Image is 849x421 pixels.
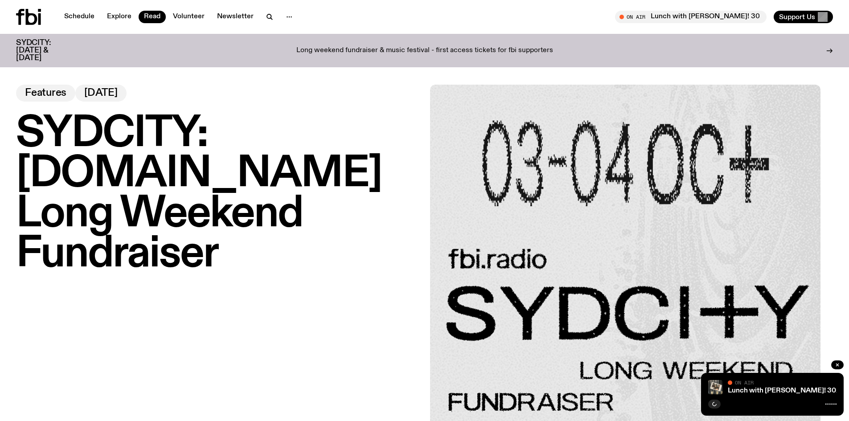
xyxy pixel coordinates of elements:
button: On AirLunch with [PERSON_NAME]! 30/08 [615,11,767,23]
span: Support Us [779,13,815,21]
span: Features [25,88,66,98]
img: A polaroid of Ella Avni in the studio on top of the mixer which is also located in the studio. [708,380,722,394]
span: On Air [735,380,754,385]
p: Long weekend fundraiser & music festival - first access tickets for fbi supporters [296,47,553,55]
a: Lunch with [PERSON_NAME]! 30/08 [728,387,848,394]
a: Volunteer [168,11,210,23]
button: Support Us [774,11,833,23]
a: Schedule [59,11,100,23]
a: Explore [102,11,137,23]
span: [DATE] [84,88,118,98]
h3: SYDCITY: [DATE] & [DATE] [16,39,73,62]
a: Newsletter [212,11,259,23]
h1: SYDCITY: [DOMAIN_NAME] Long Weekend Fundraiser [16,114,419,274]
a: Read [139,11,166,23]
